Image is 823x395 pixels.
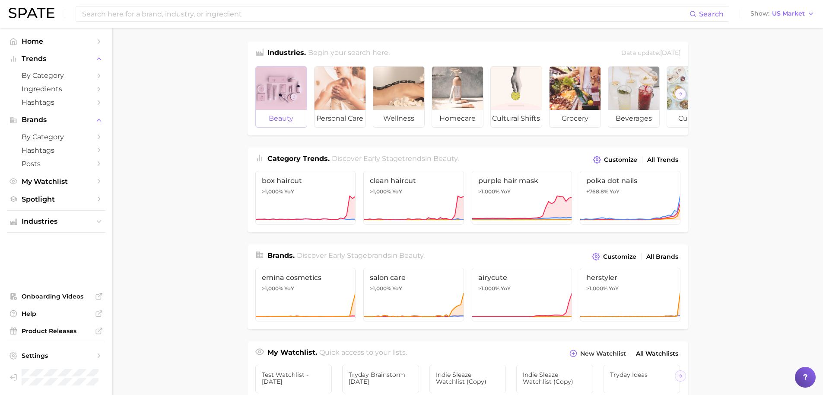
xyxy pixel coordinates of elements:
span: Indie Sleaze Watchlist (copy) [523,371,587,385]
span: Discover Early Stage brands in . [297,251,425,260]
span: culinary [667,110,718,127]
h2: Begin your search here. [308,48,390,59]
button: Scroll Right [675,370,686,382]
span: Trends [22,55,91,63]
a: beauty [255,66,307,128]
span: by Category [22,71,91,80]
span: Hashtags [22,98,91,106]
span: All Trends [647,156,678,164]
a: grocery [549,66,601,128]
span: YoY [609,285,619,292]
span: Ingredients [22,85,91,93]
a: purple hair mask>1,000% YoY [472,171,572,225]
span: salon care [370,273,458,282]
a: Help [7,307,105,320]
span: Brands [22,116,91,124]
a: All Brands [644,251,680,263]
span: Spotlight [22,195,91,203]
span: >1,000% [370,285,391,292]
span: All Watchlists [636,350,678,357]
a: Settings [7,349,105,362]
span: Hashtags [22,146,91,154]
span: grocery [550,110,601,127]
span: YoY [501,285,511,292]
a: Posts [7,157,105,170]
a: herstyler>1,000% YoY [580,268,680,321]
h2: Quick access to your lists. [319,347,407,360]
span: YoY [284,285,294,292]
h1: Industries. [267,48,306,59]
a: culinary [667,66,718,128]
span: >1,000% [478,285,499,292]
a: Log out. Currently logged in as Brennan McVicar with e-mail brennan@spate.nyc. [7,366,105,388]
span: purple hair mask [478,177,566,185]
span: polka dot nails [586,177,674,185]
span: >1,000% [586,285,607,292]
a: cultural shifts [490,66,542,128]
span: >1,000% [478,188,499,195]
span: homecare [432,110,483,127]
button: Trends [7,52,105,65]
span: All Brands [646,253,678,260]
span: Brands . [267,251,295,260]
h1: My Watchlist. [267,347,317,360]
span: beauty [433,154,458,163]
span: Tryday Brainstorm [DATE] [349,371,413,385]
a: Indie Sleaze Watchlist (copy) [516,365,593,393]
span: cultural shifts [491,110,542,127]
a: salon care>1,000% YoY [363,268,464,321]
span: Test Watchlist - [DATE] [262,371,326,385]
span: >1,000% [262,188,283,195]
span: herstyler [586,273,674,282]
span: beauty [399,251,423,260]
span: YoY [392,188,402,195]
span: >1,000% [262,285,283,292]
a: by Category [7,130,105,144]
span: Show [750,11,769,16]
button: Customize [590,250,638,263]
span: Customize [603,253,636,260]
a: wellness [373,66,425,128]
span: personal care [315,110,365,127]
span: airycute [478,273,566,282]
span: YoY [610,188,620,195]
img: SPATE [9,8,54,18]
a: by Category [7,69,105,82]
span: Onboarding Videos [22,292,91,300]
span: YoY [501,188,511,195]
span: >1,000% [370,188,391,195]
span: beauty [256,110,307,127]
span: clean haircut [370,177,458,185]
a: Test Watchlist - [DATE] [255,365,332,393]
span: Tryday Ideas [610,371,674,378]
a: All Watchlists [634,348,680,360]
span: Discover Early Stage trends in . [332,154,459,163]
a: Home [7,35,105,48]
a: Indie Sleaze Watchlist (copy) [429,365,506,393]
span: +768.8% [586,188,608,195]
span: beverages [608,110,659,127]
a: airycute>1,000% YoY [472,268,572,321]
a: homecare [432,66,483,128]
span: emina cosmetics [262,273,350,282]
span: My Watchlist [22,177,91,186]
a: polka dot nails+768.8% YoY [580,171,680,225]
a: emina cosmetics>1,000% YoY [255,268,356,321]
a: box haircut>1,000% YoY [255,171,356,225]
div: Data update: [DATE] [621,48,680,59]
button: Industries [7,215,105,228]
button: Scroll Right [675,88,686,100]
button: New Watchlist [567,347,628,360]
span: Help [22,310,91,318]
a: All Trends [645,154,680,166]
span: Product Releases [22,327,91,335]
button: ShowUS Market [748,8,817,19]
span: wellness [373,110,424,127]
span: box haircut [262,177,350,185]
span: Posts [22,160,91,168]
button: Customize [591,154,639,166]
span: Indie Sleaze Watchlist (copy) [436,371,500,385]
a: Tryday Ideas [604,365,680,393]
span: YoY [392,285,402,292]
span: US Market [772,11,805,16]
